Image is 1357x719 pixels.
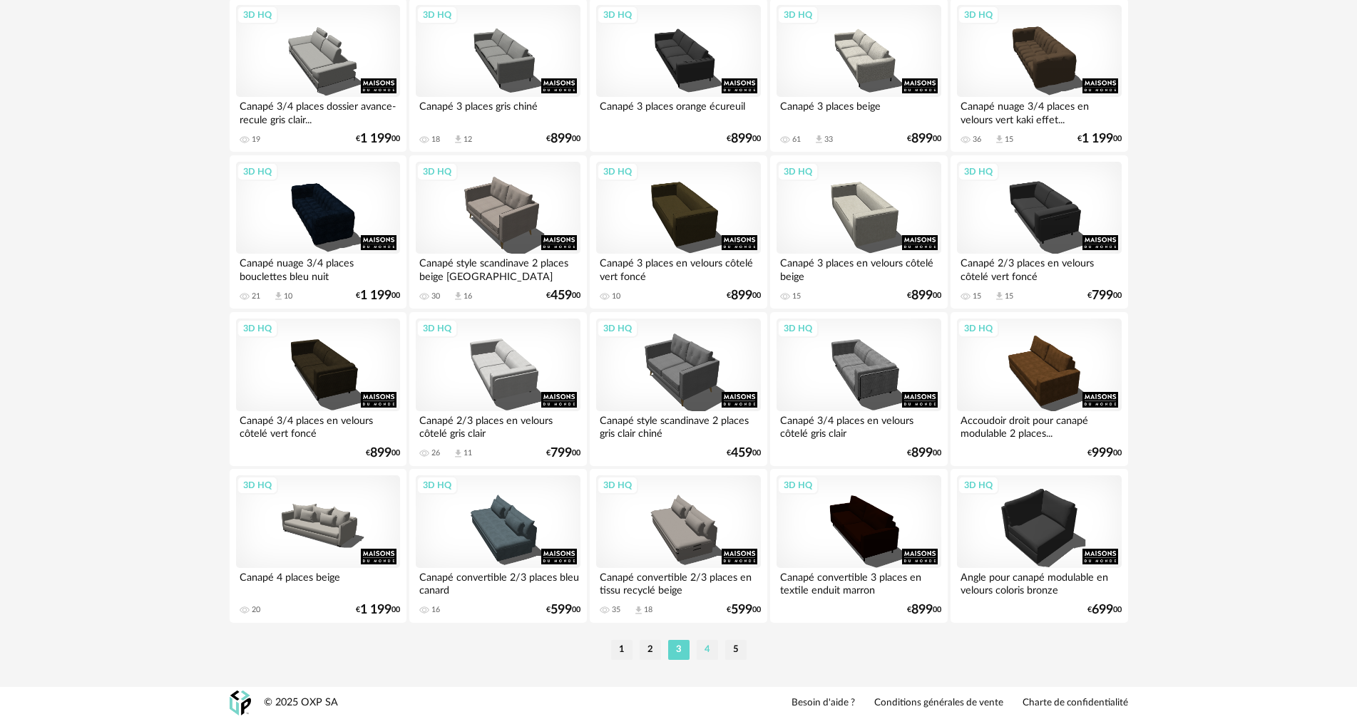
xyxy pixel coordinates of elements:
[792,291,801,301] div: 15
[366,448,400,458] div: € 00
[546,605,580,615] div: € 00
[416,568,580,596] div: Canapé convertible 2/3 places bleu canard
[252,135,260,145] div: 19
[237,476,278,495] div: 3D HQ
[640,640,661,660] li: 2
[409,312,586,466] a: 3D HQ Canapé 2/3 places en velours côtelé gris clair 26 Download icon 11 €79900
[236,254,400,282] div: Canapé nuage 3/4 places bouclettes bleu nuit
[409,469,586,623] a: 3D HQ Canapé convertible 2/3 places bleu canard 16 €59900
[957,568,1121,596] div: Angle pour canapé modulable en velours coloris bronze
[1092,448,1113,458] span: 999
[590,312,767,466] a: 3D HQ Canapé style scandinave 2 places gris clair chiné €45900
[453,291,464,301] span: Download icon
[431,291,440,301] div: 30
[360,134,391,144] span: 1 199
[633,605,644,616] span: Download icon
[874,697,1003,710] a: Conditions générales de vente
[777,162,819,181] div: 3D HQ
[612,291,620,301] div: 10
[731,605,752,615] span: 599
[777,97,941,125] div: Canapé 3 places beige
[777,254,941,282] div: Canapé 3 places en velours côtelé beige
[907,134,941,144] div: € 00
[416,6,458,24] div: 3D HQ
[464,135,472,145] div: 12
[252,605,260,615] div: 20
[727,291,761,301] div: € 00
[360,291,391,301] span: 1 199
[1023,697,1128,710] a: Charte de confidentialité
[596,568,760,596] div: Canapé convertible 2/3 places en tissu recyclé beige
[237,6,278,24] div: 3D HQ
[453,448,464,459] span: Download icon
[907,448,941,458] div: € 00
[597,6,638,24] div: 3D HQ
[777,319,819,338] div: 3D HQ
[230,155,406,309] a: 3D HQ Canapé nuage 3/4 places bouclettes bleu nuit 21 Download icon 10 €1 19900
[911,134,933,144] span: 899
[596,254,760,282] div: Canapé 3 places en velours côtelé vert foncé
[1087,448,1122,458] div: € 00
[237,162,278,181] div: 3D HQ
[409,155,586,309] a: 3D HQ Canapé style scandinave 2 places beige [GEOGRAPHIC_DATA] 30 Download icon 16 €45900
[951,469,1127,623] a: 3D HQ Angle pour canapé modulable en velours coloris bronze €69900
[957,97,1121,125] div: Canapé nuage 3/4 places en velours vert kaki effet...
[731,291,752,301] span: 899
[273,291,284,301] span: Download icon
[416,254,580,282] div: Canapé style scandinave 2 places beige [GEOGRAPHIC_DATA]
[236,568,400,596] div: Canapé 4 places beige
[546,448,580,458] div: € 00
[1005,291,1013,301] div: 15
[590,155,767,309] a: 3D HQ Canapé 3 places en velours côtelé vert foncé 10 €89900
[951,155,1127,309] a: 3D HQ Canapé 2/3 places en velours côtelé vert foncé 15 Download icon 15 €79900
[668,640,690,660] li: 3
[1005,135,1013,145] div: 15
[230,312,406,466] a: 3D HQ Canapé 3/4 places en velours côtelé vert foncé €89900
[356,605,400,615] div: € 00
[252,291,260,301] div: 21
[911,605,933,615] span: 899
[551,134,572,144] span: 899
[1082,134,1113,144] span: 1 199
[551,448,572,458] span: 799
[1077,134,1122,144] div: € 00
[431,605,440,615] div: 16
[777,568,941,596] div: Canapé convertible 3 places en textile enduit marron
[725,640,747,660] li: 5
[237,319,278,338] div: 3D HQ
[644,605,652,615] div: 18
[958,6,999,24] div: 3D HQ
[464,448,472,458] div: 11
[973,135,981,145] div: 36
[596,411,760,440] div: Canapé style scandinave 2 places gris clair chiné
[597,162,638,181] div: 3D HQ
[596,97,760,125] div: Canapé 3 places orange écureuil
[697,640,718,660] li: 4
[814,134,824,145] span: Download icon
[770,469,947,623] a: 3D HQ Canapé convertible 3 places en textile enduit marron €89900
[416,411,580,440] div: Canapé 2/3 places en velours côtelé gris clair
[957,254,1121,282] div: Canapé 2/3 places en velours côtelé vert foncé
[360,605,391,615] span: 1 199
[551,291,572,301] span: 459
[958,319,999,338] div: 3D HQ
[546,134,580,144] div: € 00
[994,291,1005,301] span: Download icon
[907,291,941,301] div: € 00
[792,697,855,710] a: Besoin d'aide ?
[1092,605,1113,615] span: 699
[951,312,1127,466] a: 3D HQ Accoudoir droit pour canapé modulable 2 places... €99900
[824,135,833,145] div: 33
[416,319,458,338] div: 3D HQ
[994,134,1005,145] span: Download icon
[958,162,999,181] div: 3D HQ
[597,319,638,338] div: 3D HQ
[370,448,391,458] span: 899
[453,134,464,145] span: Download icon
[1092,291,1113,301] span: 799
[431,135,440,145] div: 18
[727,448,761,458] div: € 00
[431,448,440,458] div: 26
[284,291,292,301] div: 10
[611,640,633,660] li: 1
